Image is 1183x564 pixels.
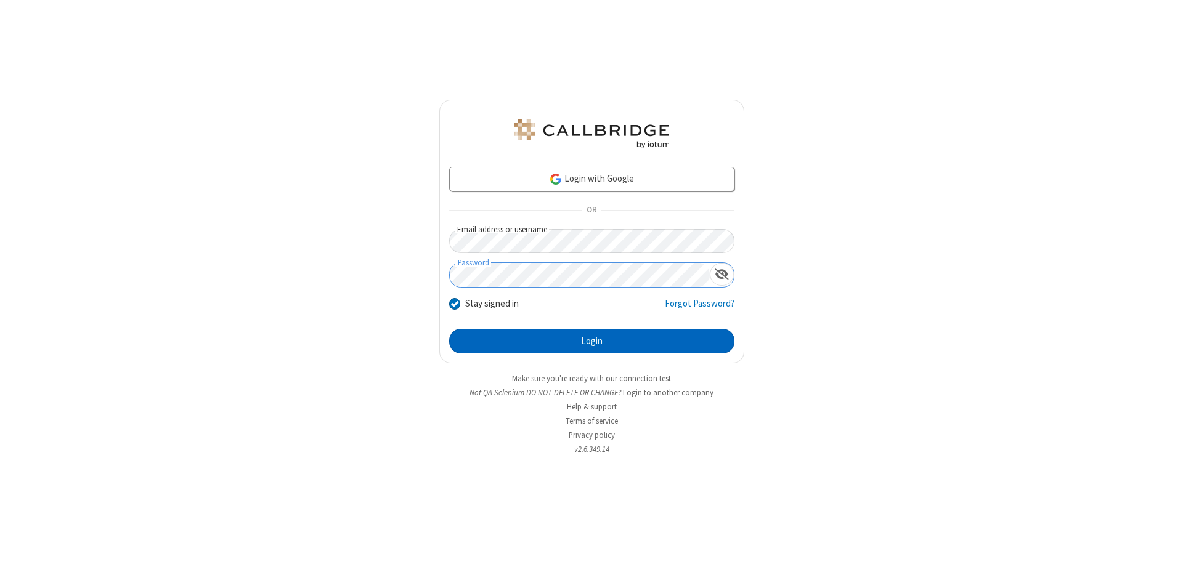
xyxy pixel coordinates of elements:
label: Stay signed in [465,297,519,311]
img: QA Selenium DO NOT DELETE OR CHANGE [511,119,672,148]
li: Not QA Selenium DO NOT DELETE OR CHANGE? [439,387,744,398]
div: Show password [710,263,734,286]
a: Privacy policy [569,430,615,440]
span: OR [582,202,601,219]
button: Login [449,329,734,353]
input: Email address or username [449,229,734,253]
a: Terms of service [566,416,618,426]
button: Login to another company [623,387,713,398]
img: google-icon.png [549,172,563,186]
a: Help & support [567,401,617,412]
a: Forgot Password? [665,297,734,320]
a: Login with Google [449,167,734,191]
li: v2.6.349.14 [439,443,744,455]
a: Make sure you're ready with our connection test [512,373,671,384]
input: Password [450,263,710,287]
